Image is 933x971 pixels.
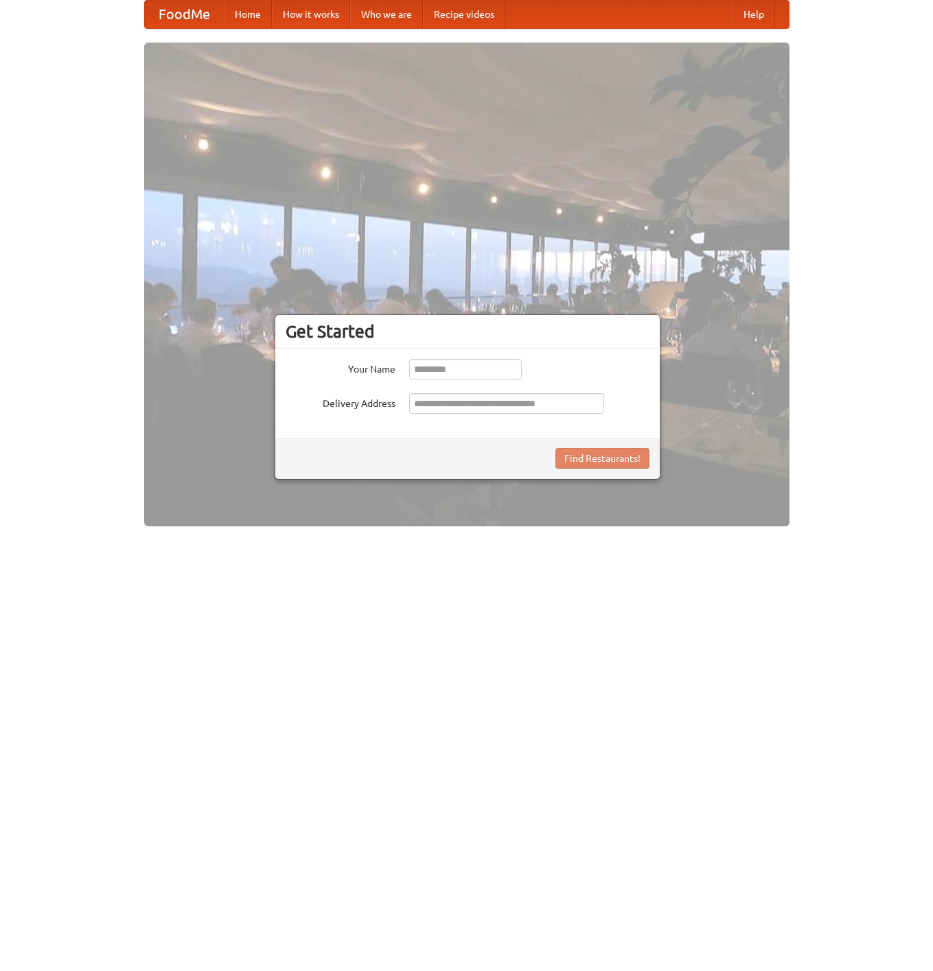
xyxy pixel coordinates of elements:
[224,1,272,28] a: Home
[286,359,395,376] label: Your Name
[286,321,649,342] h3: Get Started
[423,1,505,28] a: Recipe videos
[733,1,775,28] a: Help
[272,1,350,28] a: How it works
[350,1,423,28] a: Who we are
[145,1,224,28] a: FoodMe
[555,448,649,469] button: Find Restaurants!
[286,393,395,410] label: Delivery Address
